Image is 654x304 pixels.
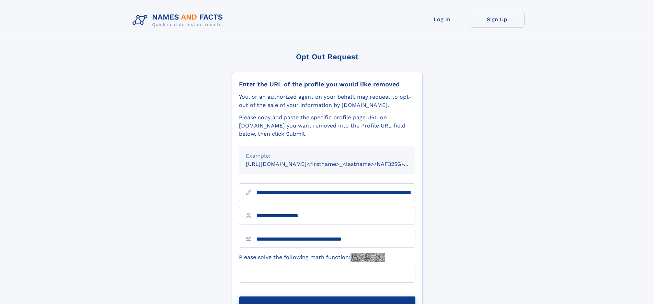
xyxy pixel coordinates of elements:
[470,11,525,28] a: Sign Up
[415,11,470,28] a: Log In
[246,152,409,160] div: Example:
[130,11,229,29] img: Logo Names and Facts
[246,161,428,167] small: [URL][DOMAIN_NAME]<firstname>_<lastname>/NAF325G-xxxxxxxx
[239,253,385,262] label: Please solve the following math function:
[232,52,423,61] div: Opt Out Request
[239,81,415,88] div: Enter the URL of the profile you would like removed
[239,113,415,138] div: Please copy and paste the specific profile page URL on [DOMAIN_NAME] you want removed into the Pr...
[239,93,415,109] div: You, or an authorized agent on your behalf, may request to opt-out of the sale of your informatio...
